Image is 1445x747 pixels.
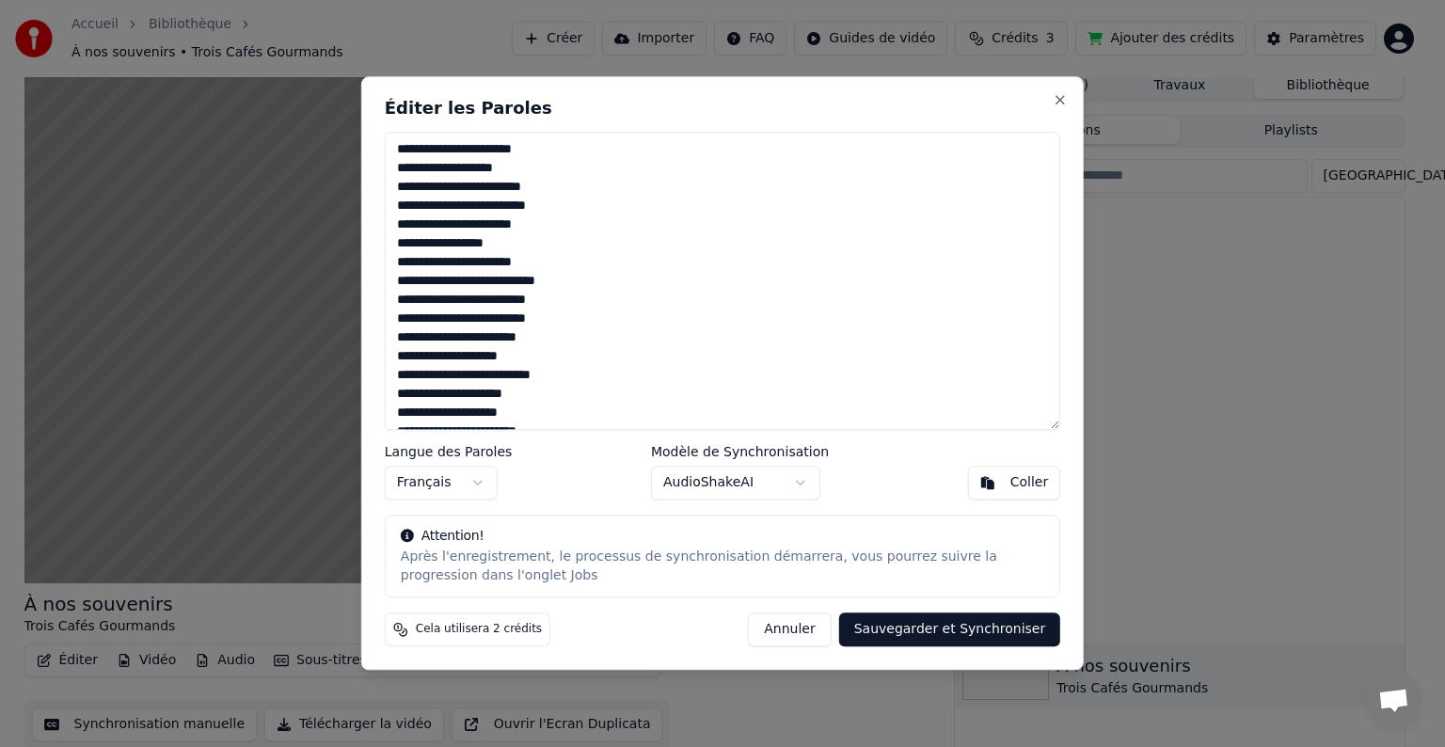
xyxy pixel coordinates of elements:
[401,548,1044,586] div: Après l'enregistrement, le processus de synchronisation démarrera, vous pourrez suivre la progres...
[651,446,829,459] label: Modèle de Synchronisation
[416,623,542,638] span: Cela utilisera 2 crédits
[968,467,1061,501] button: Coller
[385,446,513,459] label: Langue des Paroles
[401,528,1044,547] div: Attention!
[839,613,1061,647] button: Sauvegarder et Synchroniser
[385,100,1060,117] h2: Éditer les Paroles
[1010,474,1049,493] div: Coller
[748,613,831,647] button: Annuler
